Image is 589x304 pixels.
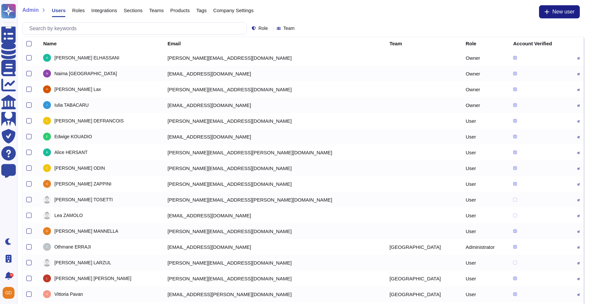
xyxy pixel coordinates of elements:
[91,8,117,13] span: Integrations
[43,85,51,93] img: user
[54,166,105,170] span: [PERSON_NAME] ODIN
[539,5,580,18] button: New user
[43,101,51,109] img: user
[164,50,386,66] td: [PERSON_NAME][EMAIL_ADDRESS][DOMAIN_NAME]
[213,8,254,13] span: Company Settings
[164,255,386,271] td: [PERSON_NAME][EMAIL_ADDRESS][DOMAIN_NAME]
[552,9,575,14] span: New user
[52,8,66,13] span: Users
[54,55,119,60] span: [PERSON_NAME] ELHASSANI
[462,160,509,176] td: User
[164,271,386,286] td: [PERSON_NAME][EMAIL_ADDRESS][DOMAIN_NAME]
[462,144,509,160] td: User
[462,176,509,192] td: User
[462,66,509,81] td: Owner
[149,8,164,13] span: Teams
[3,287,14,299] img: user
[462,129,509,144] td: User
[26,23,247,34] input: Search by keywords
[43,180,51,188] img: user
[54,292,83,296] span: Vittoria Pavan
[386,271,462,286] td: [GEOGRAPHIC_DATA]
[1,286,19,300] button: user
[43,117,51,125] img: user
[164,239,386,255] td: [EMAIL_ADDRESS][DOMAIN_NAME]
[54,103,89,107] span: Iulia TABACARU
[54,119,124,123] span: [PERSON_NAME] DEFRANCOIS
[43,227,51,235] img: user
[283,26,294,31] span: Team
[462,97,509,113] td: Owner
[164,66,386,81] td: [EMAIL_ADDRESS][DOMAIN_NAME]
[10,273,13,277] div: 9+
[164,223,386,239] td: [PERSON_NAME][EMAIL_ADDRESS][DOMAIN_NAME]
[386,239,462,255] td: [GEOGRAPHIC_DATA]
[54,71,117,76] span: Naima [GEOGRAPHIC_DATA]
[462,239,509,255] td: Administrator
[462,271,509,286] td: User
[43,70,51,77] img: user
[170,8,190,13] span: Products
[54,229,118,233] span: [PERSON_NAME] MANNELLA
[164,207,386,223] td: [EMAIL_ADDRESS][DOMAIN_NAME]
[43,133,51,141] img: user
[164,129,386,144] td: [EMAIL_ADDRESS][DOMAIN_NAME]
[124,8,143,13] span: Sections
[462,223,509,239] td: User
[164,113,386,129] td: [PERSON_NAME][EMAIL_ADDRESS][DOMAIN_NAME]
[54,150,87,155] span: Alice HERSANT
[164,192,386,207] td: [PERSON_NAME][EMAIL_ADDRESS][PERSON_NAME][DOMAIN_NAME]
[43,54,51,62] img: user
[164,286,386,302] td: [EMAIL_ADDRESS][PERSON_NAME][DOMAIN_NAME]
[54,245,91,249] span: Othmane ERRAJI
[164,97,386,113] td: [EMAIL_ADDRESS][DOMAIN_NAME]
[72,8,84,13] span: Roles
[43,243,51,251] img: user
[258,26,268,31] span: Role
[54,182,111,186] span: [PERSON_NAME] ZAPPINI
[164,144,386,160] td: [PERSON_NAME][EMAIL_ADDRESS][PERSON_NAME][DOMAIN_NAME]
[54,260,111,265] span: [PERSON_NAME] LARZUL
[462,81,509,97] td: Owner
[164,160,386,176] td: [PERSON_NAME][EMAIL_ADDRESS][DOMAIN_NAME]
[43,259,51,267] img: user
[462,255,509,271] td: User
[22,8,39,13] span: Admin
[196,8,207,13] span: Tags
[164,81,386,97] td: [PERSON_NAME][EMAIL_ADDRESS][DOMAIN_NAME]
[43,274,51,282] img: user
[462,113,509,129] td: User
[54,87,101,92] span: [PERSON_NAME] Lax
[462,207,509,223] td: User
[462,50,509,66] td: Owner
[54,213,82,218] span: Lea ZAMOLO
[43,290,51,298] img: user
[164,176,386,192] td: [PERSON_NAME][EMAIL_ADDRESS][DOMAIN_NAME]
[43,148,51,156] img: user
[54,134,92,139] span: Edwige KOUADIO
[54,276,131,281] span: [PERSON_NAME] [PERSON_NAME]
[462,192,509,207] td: User
[386,286,462,302] td: [GEOGRAPHIC_DATA]
[462,286,509,302] td: User
[43,164,51,172] img: user
[43,211,51,219] img: user
[43,196,51,204] img: user
[54,197,113,202] span: [PERSON_NAME] TOSETTI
